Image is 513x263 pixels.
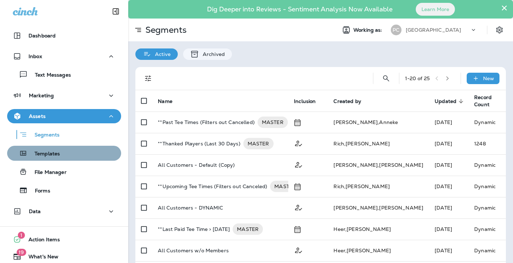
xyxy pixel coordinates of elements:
td: [DATE] [429,133,468,154]
p: Forms [28,188,50,195]
p: Text Messages [28,72,71,79]
button: Forms [7,183,121,198]
td: Heer , [PERSON_NAME] [328,240,429,261]
span: Schedule [294,183,301,189]
p: [GEOGRAPHIC_DATA] [406,27,461,33]
span: MASTER [233,226,263,233]
td: Dynamic [468,154,506,176]
td: Dynamic [468,218,506,240]
button: Templates [7,146,121,161]
span: Customer Only [294,161,303,167]
span: Customer Only [294,204,303,210]
span: Working as: [353,27,384,33]
div: MASTER [270,181,300,192]
span: Schedule [294,119,301,125]
p: All Customers w/o Members [158,248,229,253]
td: [DATE] [429,154,468,176]
td: Dynamic [468,240,506,261]
button: Assets [7,109,121,123]
span: Inclusion [294,98,325,104]
button: Learn More [416,3,455,16]
div: MASTER [233,223,263,235]
p: Active [151,51,171,57]
td: [DATE] [429,197,468,218]
p: All Customers - Default (Copy) [158,162,235,168]
span: Created by [333,98,370,104]
p: Segments [142,25,187,35]
button: Dashboard [7,29,121,43]
td: [PERSON_NAME] , Anneke [328,112,429,133]
button: Settings [493,24,506,36]
span: Created by [333,98,361,104]
span: Name [158,98,172,104]
td: [PERSON_NAME] , [PERSON_NAME] [328,197,429,218]
button: Search Segments [379,71,393,86]
div: MASTER [258,117,288,128]
p: Templates [27,151,60,158]
span: Record Count [474,94,492,108]
p: File Manager [27,169,67,176]
button: Close [501,2,508,14]
span: Name [158,98,182,104]
p: Data [29,208,41,214]
span: Inclusion [294,98,316,104]
p: **Upcoming Tee Times (Filters out Canceled) [158,181,267,192]
span: What's New [21,254,58,262]
button: Filters [141,71,155,86]
span: Customer Only [294,247,303,253]
span: MASTER [258,119,288,126]
span: 19 [16,249,26,256]
button: Text Messages [7,67,121,82]
td: [DATE] [429,218,468,240]
div: PC [391,25,401,35]
button: Segments [7,127,121,142]
p: New [483,76,494,81]
span: MASTER [270,183,300,190]
span: MASTER [243,140,274,147]
div: MASTER [243,138,274,149]
p: **Last Paid Tee Time > [DATE] [158,223,230,235]
p: All Customers - DYNAMIC [158,205,223,211]
td: Heer , [PERSON_NAME] [328,218,429,240]
p: Archived [199,51,225,57]
p: Segments [27,132,59,139]
span: Action Items [21,237,60,245]
span: Updated [435,98,466,104]
p: **Past Tee Times (Filters out Cancelled) [158,117,255,128]
button: File Manager [7,164,121,179]
td: [DATE] [429,176,468,197]
button: Data [7,204,121,218]
button: Inbox [7,49,121,63]
td: Dynamic [468,176,506,197]
td: Dynamic [468,197,506,218]
p: Assets [29,113,46,119]
p: Dashboard [28,33,56,38]
span: Schedule [294,226,301,232]
div: 1 - 20 of 25 [405,76,430,81]
span: Customer Only [294,140,303,146]
p: **Thanked Players (Last 30 Days) [158,138,240,149]
button: 1Action Items [7,232,121,247]
td: Rich , [PERSON_NAME] [328,133,429,154]
span: 1 [18,232,25,239]
td: Rich , [PERSON_NAME] [328,176,429,197]
button: Collapse Sidebar [106,4,126,19]
button: Marketing [7,88,121,103]
td: 1248 [468,133,506,154]
span: Updated [435,98,456,104]
p: Marketing [29,93,54,98]
td: [PERSON_NAME] , [PERSON_NAME] [328,154,429,176]
p: Inbox [28,53,42,59]
td: [DATE] [429,112,468,133]
p: Dig Deeper into Reviews - Sentiment Analysis Now Available [186,8,413,10]
td: Dynamic [468,112,506,133]
td: [DATE] [429,240,468,261]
